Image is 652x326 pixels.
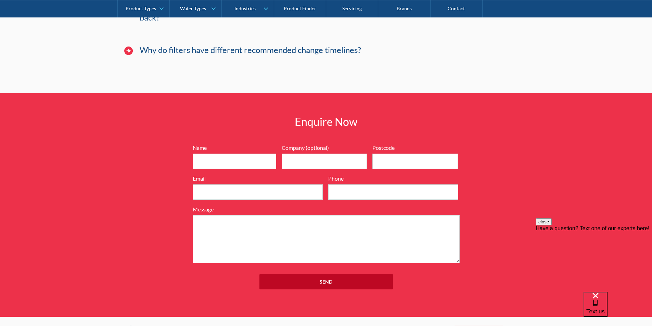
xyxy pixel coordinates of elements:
input: Send [259,274,393,289]
label: Postcode [372,144,458,152]
iframe: podium webchat widget prompt [536,218,652,300]
iframe: podium webchat widget bubble [584,292,652,326]
label: Message [193,205,460,213]
h2: Enquire Now [227,114,425,130]
label: Phone [328,174,458,183]
form: Full Width Form [189,144,463,296]
h4: Why do filters have different recommended change timelines? [140,45,361,55]
div: Product Types [126,5,156,11]
label: Email [193,174,323,183]
div: Water Types [180,5,206,11]
label: Company (optional) [282,144,367,152]
div: Industries [234,5,256,11]
label: Name [193,144,276,152]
